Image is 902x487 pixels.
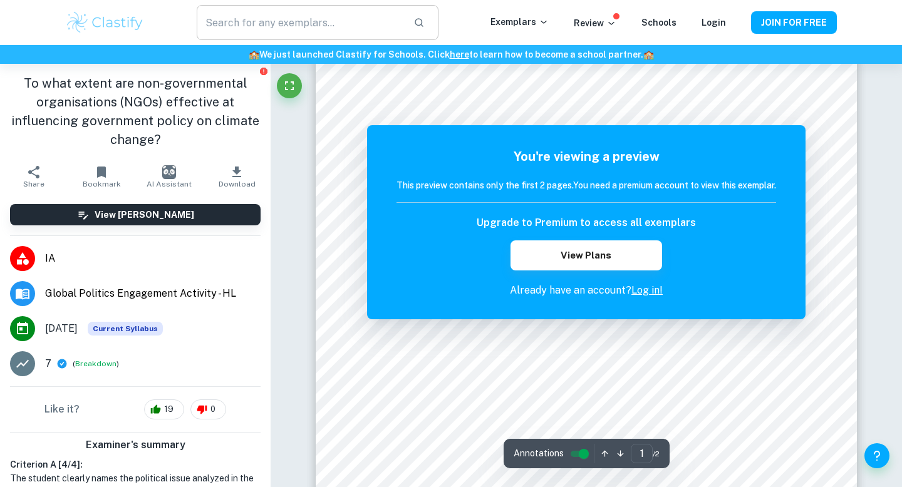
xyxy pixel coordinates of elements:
span: Annotations [514,447,564,460]
img: Clastify logo [65,10,145,35]
button: Help and Feedback [864,443,889,468]
a: Login [702,18,726,28]
input: Search for any exemplars... [197,5,403,40]
span: Bookmark [83,180,121,188]
p: Already have an account? [397,283,776,298]
div: This exemplar is based on the current syllabus. Feel free to refer to it for inspiration/ideas wh... [88,322,163,336]
button: JOIN FOR FREE [751,11,837,34]
span: AI Assistant [147,180,192,188]
a: here [450,49,469,59]
p: Exemplars [490,15,549,29]
h6: Criterion A [ 4 / 4 ]: [10,458,261,471]
button: View [PERSON_NAME] [10,204,261,225]
button: View Plans [511,240,662,270]
span: 🏫 [643,49,654,59]
span: 0 [204,403,222,416]
a: Log in! [631,284,663,296]
div: 19 [144,399,184,419]
h6: Like it? [44,402,80,417]
button: Bookmark [68,159,135,194]
button: AI Assistant [135,159,203,194]
span: [DATE] [45,321,78,336]
h6: View [PERSON_NAME] [95,208,194,222]
button: Breakdown [75,358,117,369]
div: 0 [190,399,226,419]
p: Review [574,16,616,30]
span: Share [23,180,44,188]
h6: Upgrade to Premium to access all exemplars [477,215,696,230]
span: / 2 [653,448,660,459]
h1: To what extent are non-governmental organisations (NGOs) effective at influencing government poli... [10,74,261,149]
span: Global Politics Engagement Activity - HL [45,286,261,301]
h6: We just launched Clastify for Schools. Click to learn how to become a school partner. [3,48,899,61]
span: 🏫 [249,49,259,59]
span: IA [45,251,261,266]
h6: This preview contains only the first 2 pages. You need a premium account to view this exemplar. [397,178,776,192]
p: 7 [45,356,51,371]
button: Download [203,159,271,194]
h6: Examiner's summary [5,438,266,453]
span: 19 [157,403,180,416]
span: ( ) [73,358,119,370]
button: Report issue [259,66,268,76]
a: Schools [641,18,676,28]
span: Current Syllabus [88,322,163,336]
span: Download [219,180,256,188]
button: Fullscreen [277,73,302,98]
img: AI Assistant [162,165,176,179]
h5: You're viewing a preview [397,147,776,166]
